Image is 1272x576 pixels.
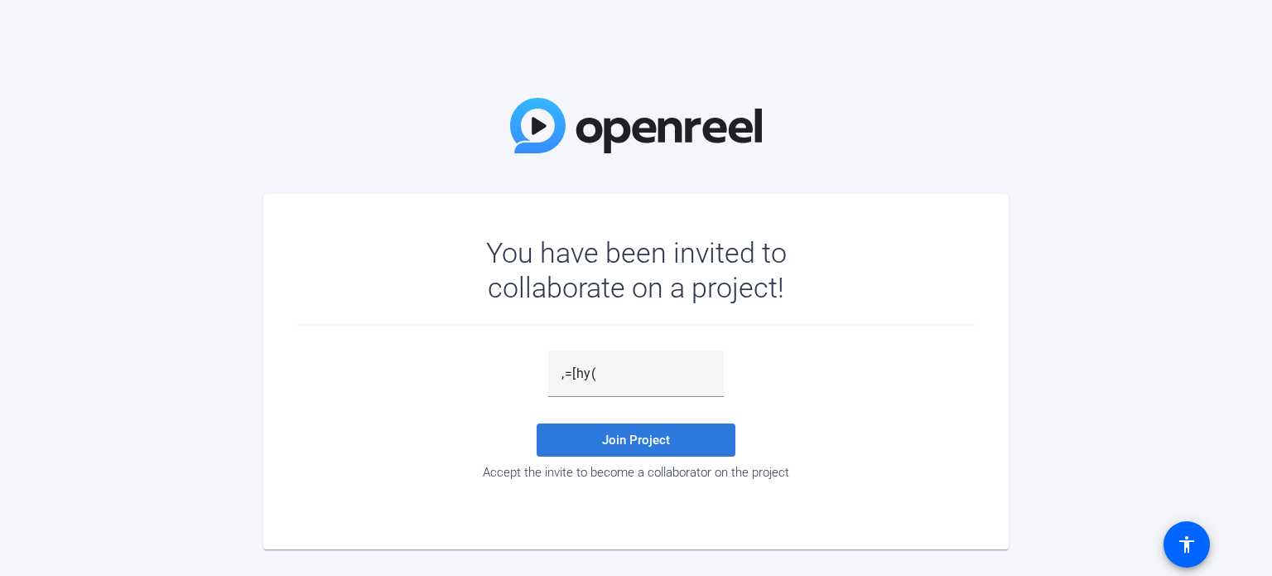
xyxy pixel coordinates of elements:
[537,424,735,457] button: Join Project
[1177,535,1197,554] mat-icon: accessibility
[296,465,976,480] div: Accept the invite to become a collaborator on the project
[438,235,835,305] div: You have been invited to collaborate on a project!
[602,433,670,448] span: Join Project
[510,98,762,153] img: OpenReel Logo
[561,364,711,384] input: Password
